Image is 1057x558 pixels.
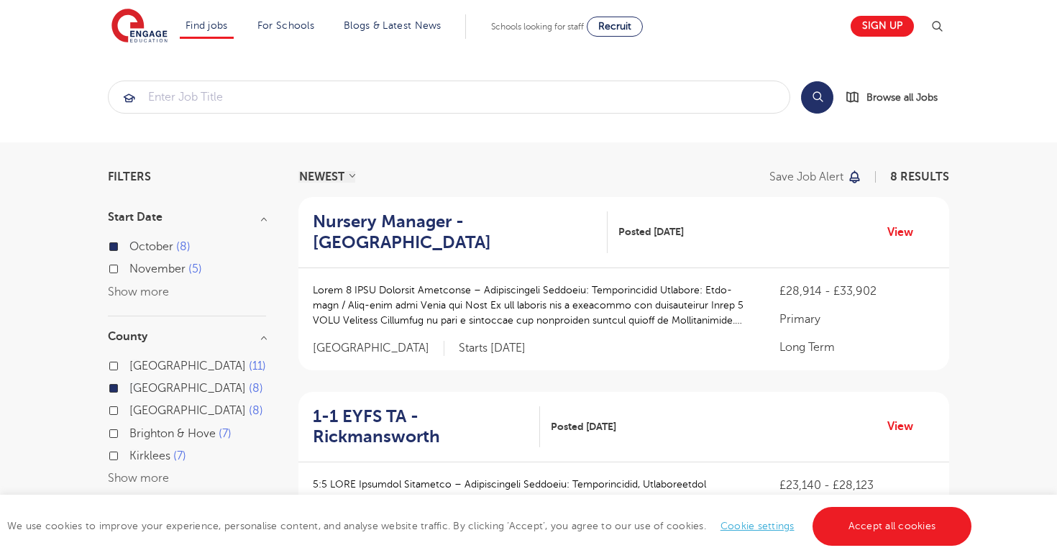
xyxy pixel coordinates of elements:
[769,171,843,183] p: Save job alert
[779,477,935,494] p: £23,140 - £28,123
[129,404,139,413] input: [GEOGRAPHIC_DATA] 8
[108,331,266,342] h3: County
[129,449,139,459] input: Kirklees 7
[249,382,263,395] span: 8
[186,20,228,31] a: Find jobs
[769,171,862,183] button: Save job alert
[551,419,616,434] span: Posted [DATE]
[257,20,314,31] a: For Schools
[111,9,168,45] img: Engage Education
[109,81,790,113] input: Submit
[890,170,949,183] span: 8 RESULTS
[887,417,924,436] a: View
[129,262,139,272] input: November 5
[249,404,263,417] span: 8
[129,382,139,391] input: [GEOGRAPHIC_DATA] 8
[129,404,246,417] span: [GEOGRAPHIC_DATA]
[887,223,924,242] a: View
[313,211,608,253] a: Nursery Manager - [GEOGRAPHIC_DATA]
[129,360,139,369] input: [GEOGRAPHIC_DATA] 11
[129,427,216,440] span: Brighton & Hove
[779,311,935,328] p: Primary
[720,521,795,531] a: Cookie settings
[344,20,441,31] a: Blogs & Latest News
[313,283,751,328] p: Lorem 8 IPSU Dolorsit Ametconse – Adipiscingeli Seddoeiu: Temporincidid Utlabore: Etdo-magn / Ali...
[129,240,139,250] input: October 8
[491,22,584,32] span: Schools looking for staff
[249,360,266,372] span: 11
[313,211,596,253] h2: Nursery Manager - [GEOGRAPHIC_DATA]
[176,240,191,253] span: 8
[129,262,186,275] span: November
[779,339,935,356] p: Long Term
[129,427,139,436] input: Brighton & Hove 7
[845,89,949,106] a: Browse all Jobs
[779,283,935,300] p: £28,914 - £33,902
[129,360,246,372] span: [GEOGRAPHIC_DATA]
[866,89,938,106] span: Browse all Jobs
[108,285,169,298] button: Show more
[108,472,169,485] button: Show more
[618,224,684,239] span: Posted [DATE]
[313,406,528,448] h2: 1-1 EYFS TA - Rickmansworth
[851,16,914,37] a: Sign up
[188,262,202,275] span: 5
[108,211,266,223] h3: Start Date
[313,406,540,448] a: 1-1 EYFS TA - Rickmansworth
[173,449,186,462] span: 7
[459,341,526,356] p: Starts [DATE]
[7,521,975,531] span: We use cookies to improve your experience, personalise content, and analyse website traffic. By c...
[587,17,643,37] a: Recruit
[813,507,972,546] a: Accept all cookies
[108,81,790,114] div: Submit
[313,341,444,356] span: [GEOGRAPHIC_DATA]
[598,21,631,32] span: Recruit
[313,477,751,522] p: 5:5 LORE Ipsumdol Sitametco – Adipiscingeli Seddoeiu: Temporincidid, Utlaboreetdol Magnaali: Enim...
[129,240,173,253] span: October
[129,382,246,395] span: [GEOGRAPHIC_DATA]
[219,427,232,440] span: 7
[129,449,170,462] span: Kirklees
[801,81,833,114] button: Search
[108,171,151,183] span: Filters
